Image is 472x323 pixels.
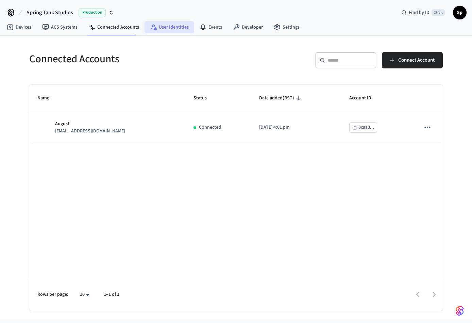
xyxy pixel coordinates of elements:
p: Rows per page: [37,291,68,298]
span: Spring Tank Studios [27,9,73,17]
a: Events [194,21,227,33]
p: [DATE] 4:01 pm [259,124,333,131]
a: Devices [1,21,37,33]
table: sticky table [29,85,443,143]
h5: Connected Accounts [29,52,232,66]
span: Account ID [349,93,380,103]
p: 1–1 of 1 [104,291,119,298]
p: Connected [199,124,221,131]
span: Production [79,8,106,17]
p: August [55,120,125,128]
span: Name [37,93,58,103]
span: Status [193,93,216,103]
img: SeamLogoGradient.69752ec5.svg [456,305,464,316]
button: Sp [453,6,467,19]
span: Sp [454,6,466,19]
a: User Identities [145,21,194,33]
div: 8caa8... [358,123,374,132]
div: 10 [77,290,93,300]
a: ACS Systems [37,21,83,33]
a: Settings [268,21,305,33]
button: Connect Account [382,52,443,68]
span: Connect Account [398,56,435,65]
div: Find by IDCtrl K [396,6,450,19]
a: Developer [227,21,268,33]
span: Ctrl K [432,9,445,16]
a: Connected Accounts [83,21,145,33]
span: Date added(BST) [259,93,303,103]
p: [EMAIL_ADDRESS][DOMAIN_NAME] [55,128,125,135]
button: 8caa8... [349,122,377,133]
span: Find by ID [409,9,429,16]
